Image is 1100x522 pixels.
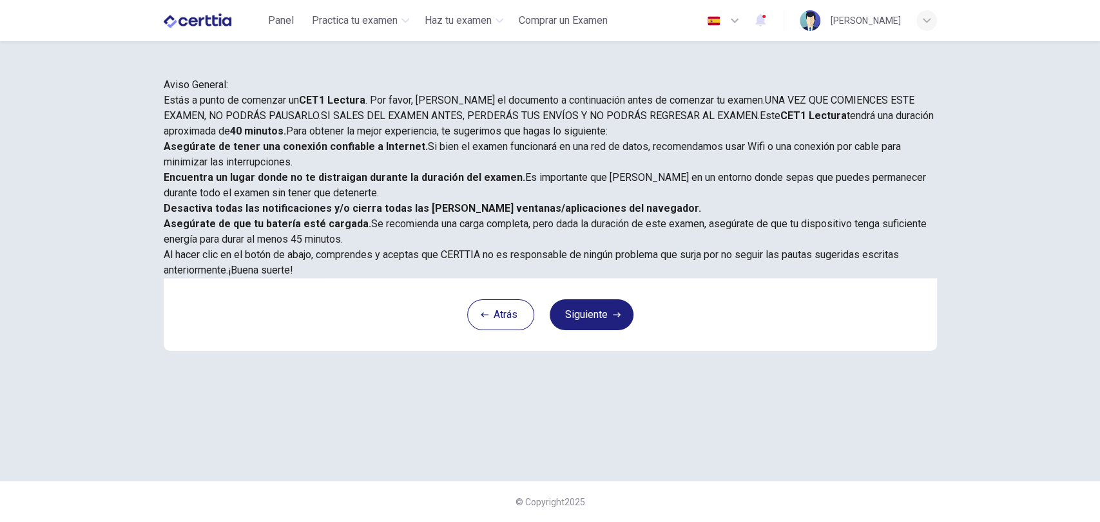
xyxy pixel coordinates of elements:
strong: Asegúrate de tener una conexión confiable a Internet. [164,140,428,153]
img: Profile picture [800,10,820,31]
button: Siguiente [550,299,633,330]
img: CERTTIA logo [164,8,231,33]
div: [PERSON_NAME] [831,13,901,28]
span: Para obtener la mejor experiencia, te sugerimos que hagas lo siguiente: [286,125,608,137]
button: Atrás [467,299,534,330]
span: Comprar un Examen [519,13,608,28]
button: Practica tu examen [307,9,414,32]
span: Panel [268,13,294,28]
strong: CET1 Lectura [780,109,847,122]
a: CERTTIA logo [164,8,261,33]
span: Se recomienda una carga completa, pero dada la duración de este examen, asegúrate de que tu dispo... [164,218,927,245]
strong: Asegúrate de que tu batería esté cargada. [164,218,371,230]
img: es [706,16,722,26]
button: Haz tu examen [420,9,508,32]
span: Es importante que [PERSON_NAME] en un entorno donde sepas que puedes permanecer durante todo el e... [164,171,926,199]
span: © Copyright 2025 [516,497,585,507]
span: Si bien el examen funcionará en una red de datos, recomendamos usar Wifi o una conexión por cable... [164,140,901,168]
strong: 40 minutos. [230,125,286,137]
strong: Desactiva todas las notificaciones y/o cierra todas las [PERSON_NAME] ventanas/aplicaciones del n... [164,202,701,214]
span: Estás a punto de comenzar un . Por favor, [PERSON_NAME] el documento a continuación antes de come... [164,94,765,106]
strong: CET1 Lectura [299,94,365,106]
button: Comprar un Examen [514,9,613,32]
button: Panel [260,9,302,32]
strong: Encuentra un lugar donde no te distraigan durante la duración del examen. [164,171,525,183]
span: SI SALES DEL EXAMEN ANTES, PERDERÁS TUS ENVÍOS Y NO PODRÁS REGRESAR AL EXAMEN. [321,109,760,122]
span: ¡Buena suerte! [228,264,293,276]
span: Practica tu examen [312,13,398,28]
span: Aviso General: [164,79,228,91]
span: Haz tu examen [425,13,492,28]
span: Al hacer clic en el botón de abajo, comprendes y aceptas que CERTTIA no es responsable de ningún ... [164,248,899,276]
